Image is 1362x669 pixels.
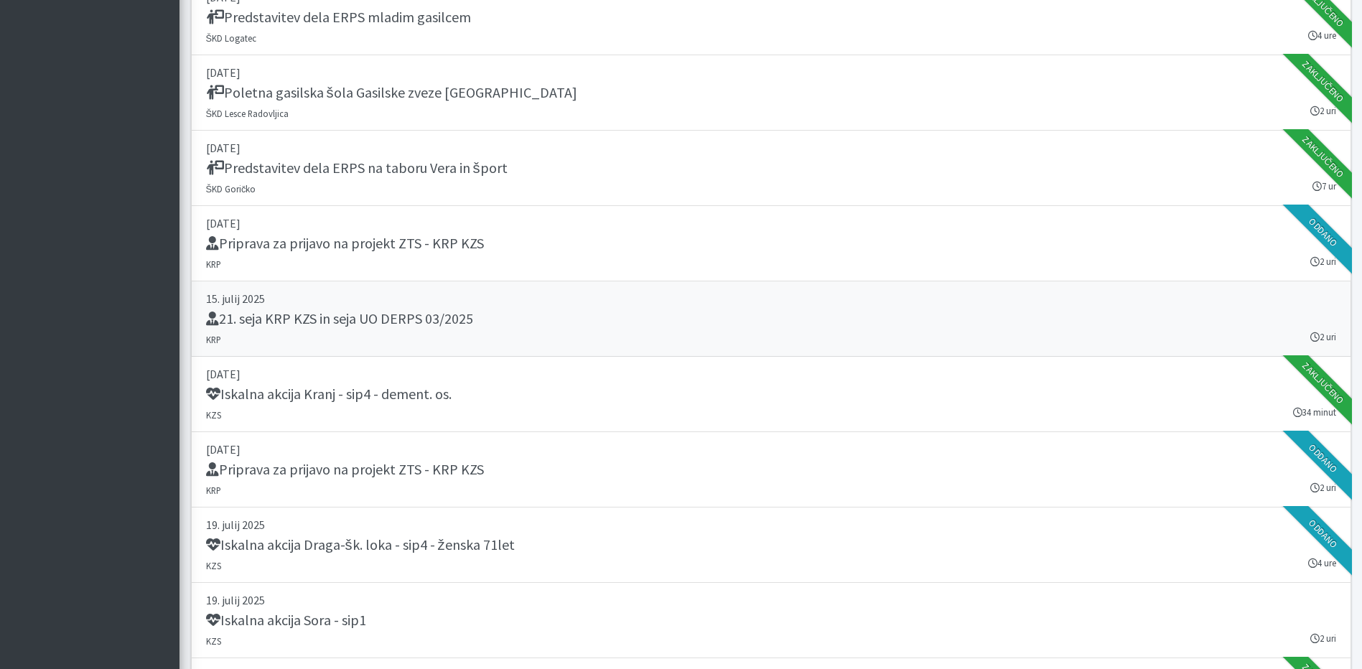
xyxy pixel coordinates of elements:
[206,635,221,647] small: KZS
[206,64,1336,81] p: [DATE]
[206,159,508,177] h5: Predstavitev dela ERPS na taboru Vera in šport
[191,55,1351,131] a: [DATE] Poletna gasilska šola Gasilske zveze [GEOGRAPHIC_DATA] ŠKD Lesce Radovljica 2 uri Zaključeno
[206,591,1336,609] p: 19. julij 2025
[206,235,484,252] h5: Priprava za prijavo na projekt ZTS - KRP KZS
[191,206,1351,281] a: [DATE] Priprava za prijavo na projekt ZTS - KRP KZS KRP 2 uri Oddano
[206,215,1336,232] p: [DATE]
[206,183,256,195] small: ŠKD Goričko
[206,334,221,345] small: KRP
[206,32,257,44] small: ŠKD Logatec
[206,365,1336,383] p: [DATE]
[1310,330,1336,344] small: 2 uri
[206,9,471,26] h5: Predstavitev dela ERPS mladim gasilcem
[1310,632,1336,645] small: 2 uri
[191,583,1351,658] a: 19. julij 2025 Iskalna akcija Sora - sip1 KZS 2 uri
[206,560,221,571] small: KZS
[206,139,1336,156] p: [DATE]
[206,290,1336,307] p: 15. julij 2025
[206,310,473,327] h5: 21. seja KRP KZS in seja UO DERPS 03/2025
[206,258,221,270] small: KRP
[206,84,577,101] h5: Poletna gasilska šola Gasilske zveze [GEOGRAPHIC_DATA]
[206,409,221,421] small: KZS
[191,281,1351,357] a: 15. julij 2025 21. seja KRP KZS in seja UO DERPS 03/2025 KRP 2 uri
[206,461,484,478] h5: Priprava za prijavo na projekt ZTS - KRP KZS
[191,131,1351,206] a: [DATE] Predstavitev dela ERPS na taboru Vera in šport ŠKD Goričko 7 ur Zaključeno
[206,485,221,496] small: KRP
[191,432,1351,507] a: [DATE] Priprava za prijavo na projekt ZTS - KRP KZS KRP 2 uri Oddano
[206,612,366,629] h5: Iskalna akcija Sora - sip1
[206,385,452,403] h5: Iskalna akcija Kranj - sip4 - dement. os.
[191,357,1351,432] a: [DATE] Iskalna akcija Kranj - sip4 - dement. os. KZS 34 minut Zaključeno
[206,108,289,119] small: ŠKD Lesce Radovljica
[206,516,1336,533] p: 19. julij 2025
[206,441,1336,458] p: [DATE]
[191,507,1351,583] a: 19. julij 2025 Iskalna akcija Draga-šk. loka - sip4 - ženska 71let KZS 4 ure Oddano
[206,536,515,553] h5: Iskalna akcija Draga-šk. loka - sip4 - ženska 71let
